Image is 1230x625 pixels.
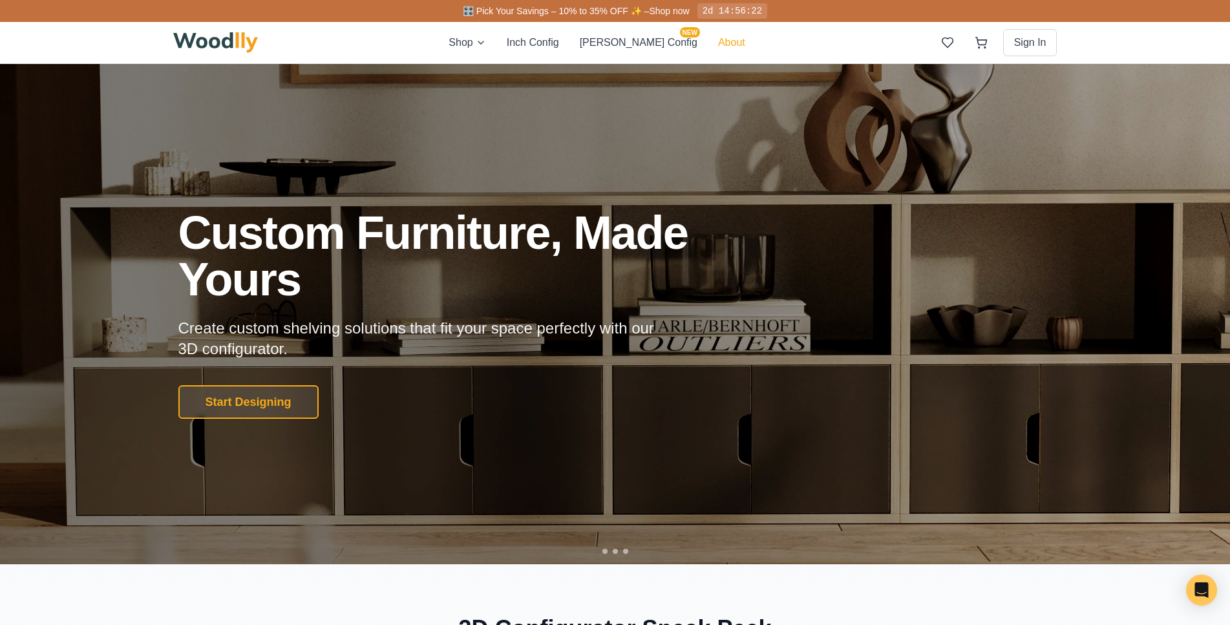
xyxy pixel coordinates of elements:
[178,385,319,419] button: Start Designing
[697,3,767,19] div: 2d 14:56:22
[1003,29,1057,56] button: Sign In
[178,318,675,359] p: Create custom shelving solutions that fit your space perfectly with our 3D configurator.
[718,35,745,50] button: About
[1186,575,1217,606] div: Open Intercom Messenger
[449,35,485,50] button: Shop
[178,209,758,302] h1: Custom Furniture, Made Yours
[463,6,649,16] span: 🎛️ Pick Your Savings – 10% to 35% OFF ✨ –
[173,32,259,53] img: Woodlly
[507,35,559,50] button: Inch Config
[580,35,697,50] button: [PERSON_NAME] ConfigNEW
[649,6,689,16] a: Shop now
[680,27,700,37] span: NEW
